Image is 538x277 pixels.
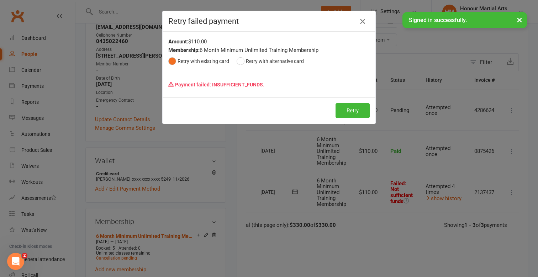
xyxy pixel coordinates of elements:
[22,253,27,259] span: 2
[168,54,229,68] button: Retry with existing card
[513,12,526,27] button: ×
[168,78,370,91] p: Payment failed: INSUFFICIENT_FUNDS.
[7,253,24,270] iframe: Intercom live chat
[168,37,370,46] div: $110.00
[168,46,370,54] div: 6 Month Minimum Unlimited Training Membership
[168,47,200,53] strong: Membership:
[336,103,370,118] button: Retry
[237,54,304,68] button: Retry with alternative card
[409,17,467,23] span: Signed in successfully.
[168,38,188,45] strong: Amount:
